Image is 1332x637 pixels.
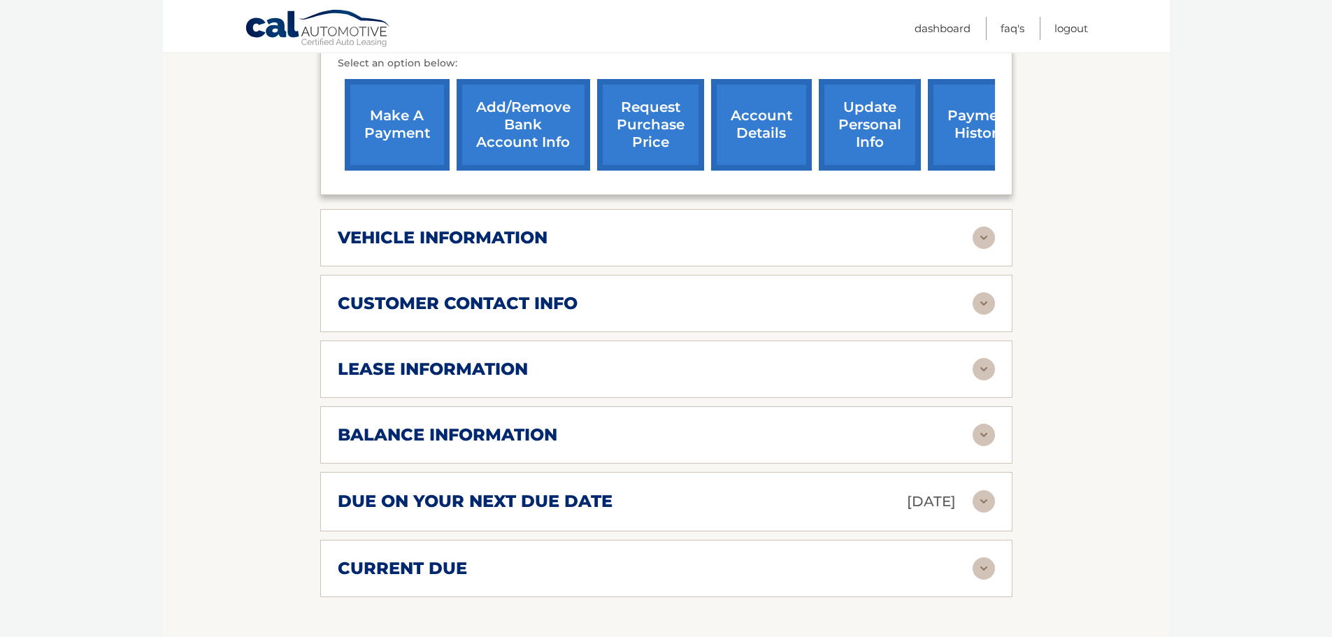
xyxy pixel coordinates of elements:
img: accordion-rest.svg [973,227,995,249]
a: Dashboard [915,17,971,40]
a: update personal info [819,79,921,171]
a: make a payment [345,79,450,171]
a: request purchase price [597,79,704,171]
h2: balance information [338,424,557,445]
h2: due on your next due date [338,491,613,512]
h2: lease information [338,359,528,380]
p: Select an option below: [338,55,995,72]
a: FAQ's [1001,17,1024,40]
img: accordion-rest.svg [973,424,995,446]
a: account details [711,79,812,171]
img: accordion-rest.svg [973,557,995,580]
a: payment history [928,79,1033,171]
img: accordion-rest.svg [973,490,995,513]
h2: vehicle information [338,227,547,248]
a: Add/Remove bank account info [457,79,590,171]
p: [DATE] [907,489,956,514]
img: accordion-rest.svg [973,292,995,315]
h2: customer contact info [338,293,578,314]
h2: current due [338,558,467,579]
a: Cal Automotive [245,9,392,50]
a: Logout [1054,17,1088,40]
img: accordion-rest.svg [973,358,995,380]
